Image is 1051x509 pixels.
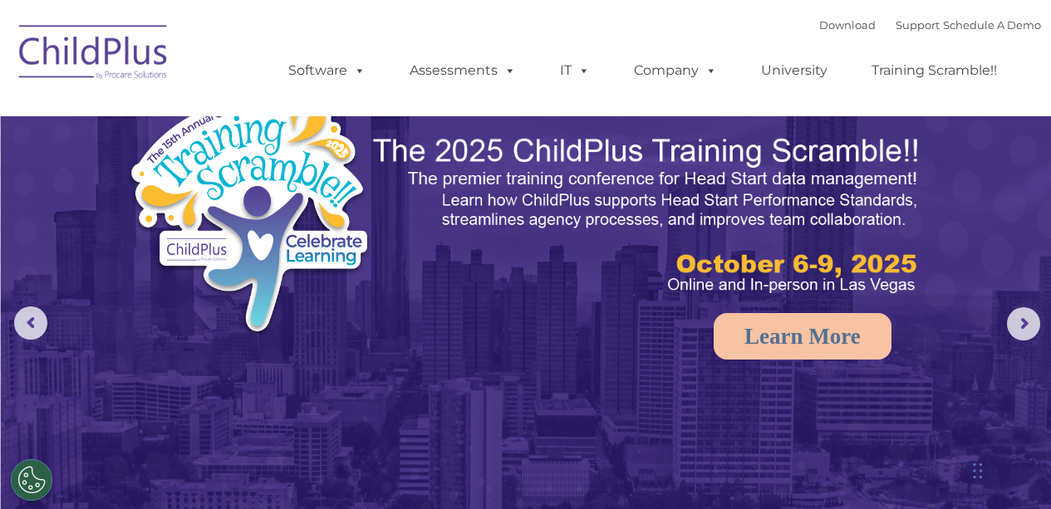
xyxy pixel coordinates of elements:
[543,54,607,87] a: IT
[744,54,844,87] a: University
[11,13,177,96] img: ChildPlus by Procare Solutions
[272,54,382,87] a: Software
[819,18,876,32] a: Download
[943,18,1041,32] a: Schedule A Demo
[779,330,1051,509] iframe: Chat Widget
[973,446,983,496] div: Drag
[393,54,533,87] a: Assessments
[617,54,734,87] a: Company
[714,313,891,360] a: Learn More
[896,18,940,32] a: Support
[11,459,52,501] button: Cookies Settings
[855,54,1014,87] a: Training Scramble!!
[819,18,1041,32] font: |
